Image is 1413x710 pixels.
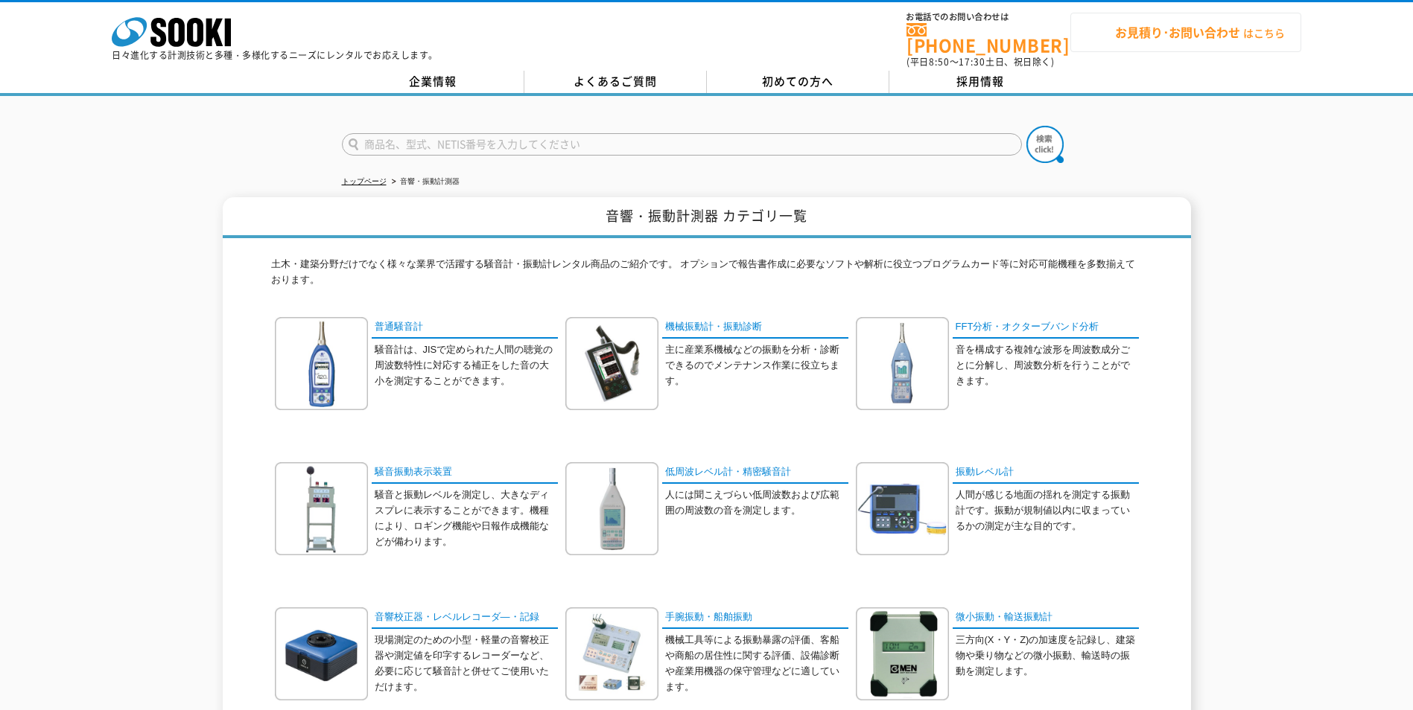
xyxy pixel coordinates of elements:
a: 振動レベル計 [953,462,1139,484]
li: 音響・振動計測器 [389,174,460,190]
span: 8:50 [929,55,950,68]
img: 微小振動・輸送振動計 [856,607,949,700]
p: 騒音計は、JISで定められた人間の聴覚の周波数特性に対応する補正をした音の大小を測定することができます。 [375,342,558,388]
strong: お見積り･お問い合わせ [1115,23,1240,41]
p: 人には聞こえづらい低周波数および広範囲の周波数の音を測定します。 [665,487,848,519]
span: 初めての方へ [762,73,833,89]
img: 手腕振動・船舶振動 [565,607,658,700]
a: 手腕振動・船舶振動 [662,607,848,629]
img: 普通騒音計 [275,317,368,410]
p: 音を構成する複雑な波形を周波数成分ごとに分解し、周波数分析を行うことができます。 [956,342,1139,388]
h1: 音響・振動計測器 カテゴリ一覧 [223,197,1191,238]
p: 主に産業系機械などの振動を分析・診断できるのでメンテナンス作業に役立ちます。 [665,342,848,388]
img: btn_search.png [1026,126,1064,163]
input: 商品名、型式、NETIS番号を入力してください [342,133,1022,156]
p: 土木・建築分野だけでなく様々な業界で活躍する騒音計・振動計レンタル商品のご紹介です。 オプションで報告書作成に必要なソフトや解析に役立つプログラムカード等に対応可能機種を多数揃えております。 [271,257,1143,295]
img: 振動レベル計 [856,462,949,555]
p: 機械工具等による振動暴露の評価、客船や商船の居住性に関する評価、設備診断や産業用機器の保守管理などに適しています。 [665,633,848,694]
span: 17:30 [959,55,985,68]
a: 企業情報 [342,71,524,93]
a: 音響校正器・レベルレコーダ―・記録 [372,607,558,629]
p: 人間が感じる地面の揺れを測定する振動計です。振動が規制値以内に収まっているかの測定が主な目的です。 [956,487,1139,534]
a: [PHONE_NUMBER] [906,23,1070,54]
a: 採用情報 [889,71,1072,93]
a: 微小振動・輸送振動計 [953,607,1139,629]
a: お見積り･お問い合わせはこちら [1070,13,1301,52]
a: 初めての方へ [707,71,889,93]
a: 低周波レベル計・精密騒音計 [662,462,848,484]
img: 低周波レベル計・精密騒音計 [565,462,658,555]
a: 騒音振動表示装置 [372,462,558,484]
img: 機械振動計・振動診断 [565,317,658,410]
p: 現場測定のための小型・軽量の音響校正器や測定値を印字するレコーダーなど、必要に応じて騒音計と併せてご使用いただけます。 [375,633,558,694]
a: トップページ [342,177,387,185]
a: 普通騒音計 [372,317,558,339]
a: FFT分析・オクターブバンド分析 [953,317,1139,339]
p: 三方向(X・Y・Z)の加速度を記録し、建築物や乗り物などの微小振動、輸送時の振動を測定します。 [956,633,1139,679]
p: 騒音と振動レベルを測定し、大きなディスプレに表示することができます。機種により、ロギング機能や日報作成機能などが備わります。 [375,487,558,549]
span: はこちら [1085,22,1285,44]
img: 騒音振動表示装置 [275,462,368,555]
span: (平日 ～ 土日、祝日除く) [906,55,1054,68]
p: 日々進化する計測技術と多種・多様化するニーズにレンタルでお応えします。 [112,51,438,60]
a: よくあるご質問 [524,71,707,93]
img: FFT分析・オクターブバンド分析 [856,317,949,410]
img: 音響校正器・レベルレコーダ―・記録 [275,607,368,700]
a: 機械振動計・振動診断 [662,317,848,339]
span: お電話でのお問い合わせは [906,13,1070,22]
